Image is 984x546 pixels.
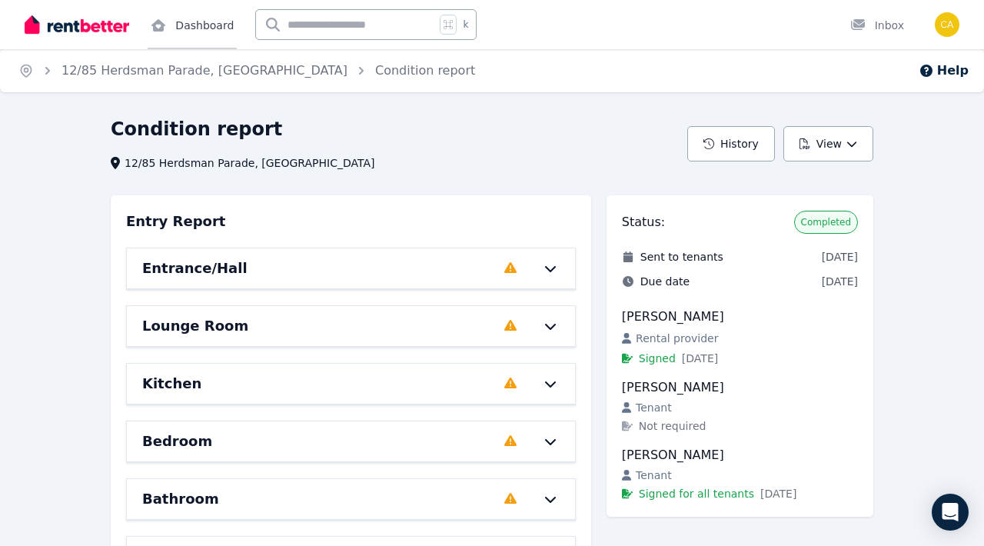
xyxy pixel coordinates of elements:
[636,331,718,346] span: Rental provider
[801,216,851,228] span: Completed
[463,18,468,31] span: k
[822,249,858,265] span: [DATE]
[622,378,858,397] div: [PERSON_NAME]
[125,155,374,171] span: 12/85 Herdsman Parade, [GEOGRAPHIC_DATA]
[636,468,672,483] span: Tenant
[639,351,676,366] span: Signed
[142,315,248,337] h6: Lounge Room
[640,274,690,289] span: Due date
[142,258,248,279] h6: Entrance/Hall
[25,13,129,36] img: RentBetter
[375,63,475,78] a: Condition report
[783,126,873,161] button: View
[935,12,959,37] img: Catalina Perez
[142,373,201,395] h6: Kitchen
[919,62,969,80] button: Help
[622,308,858,326] div: [PERSON_NAME]
[760,486,796,501] span: [DATE]
[142,431,212,452] h6: Bedroom
[126,211,225,232] h3: Entry Report
[622,446,858,464] div: [PERSON_NAME]
[636,400,672,415] span: Tenant
[639,418,706,434] span: Not required
[622,213,665,231] h3: Status:
[111,117,282,141] h1: Condition report
[932,494,969,531] div: Open Intercom Messenger
[142,488,219,510] h6: Bathroom
[850,18,904,33] div: Inbox
[639,486,754,501] span: Signed for all tenants
[61,63,347,78] a: 12/85 Herdsman Parade, [GEOGRAPHIC_DATA]
[822,274,858,289] span: [DATE]
[682,351,718,366] span: [DATE]
[640,249,723,265] span: Sent to tenants
[687,126,775,161] button: History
